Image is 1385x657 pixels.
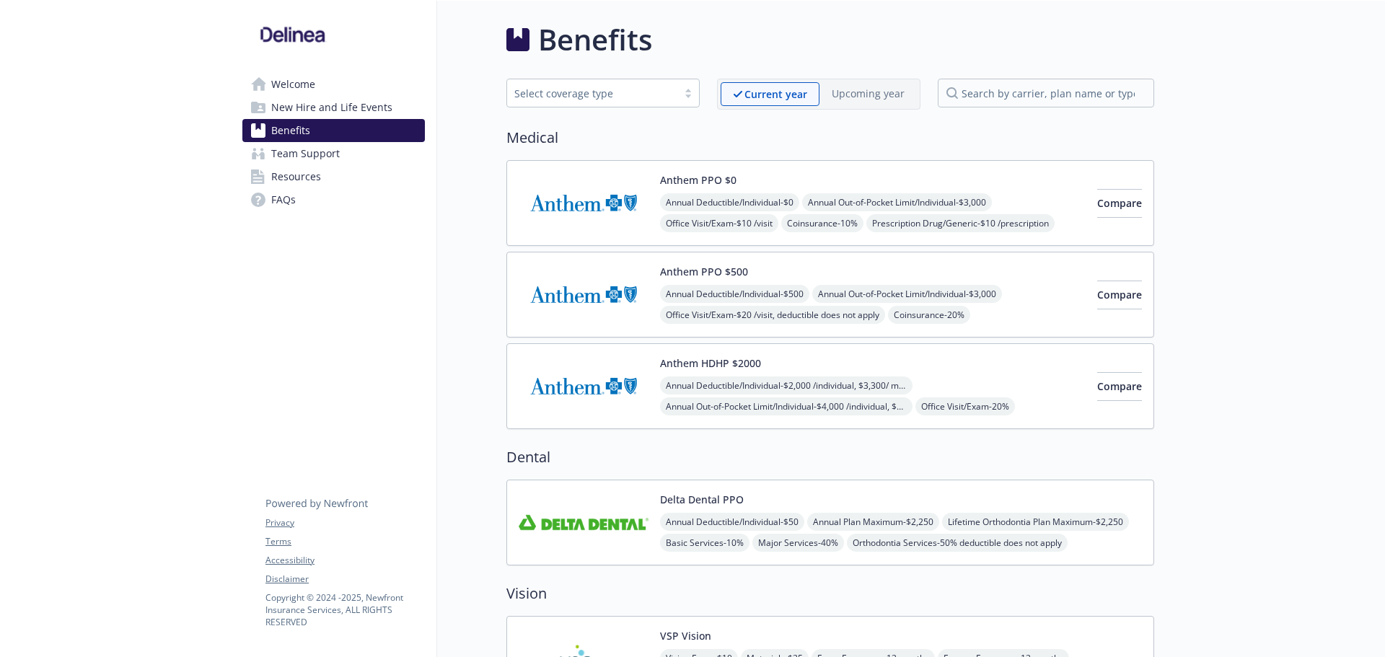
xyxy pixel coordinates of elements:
button: Compare [1097,189,1142,218]
p: Current year [744,87,807,102]
span: Annual Deductible/Individual - $2,000 /individual, $3,300/ member [660,376,913,394]
span: Orthodontia Services - 50% deductible does not apply [847,534,1068,552]
button: Compare [1097,281,1142,309]
a: Disclaimer [265,573,424,586]
button: Delta Dental PPO [660,492,744,507]
span: Compare [1097,288,1142,301]
span: Annual Deductible/Individual - $0 [660,193,799,211]
img: Anthem Blue Cross carrier logo [519,172,648,234]
span: New Hire and Life Events [271,96,392,119]
span: Welcome [271,73,315,96]
span: Annual Out-of-Pocket Limit/Individual - $3,000 [812,285,1002,303]
a: Accessibility [265,554,424,567]
span: Annual Out-of-Pocket Limit/Individual - $3,000 [802,193,992,211]
span: FAQs [271,188,296,211]
div: Select coverage type [514,86,670,101]
span: Coinsurance - 20% [888,306,970,324]
a: Welcome [242,73,425,96]
a: Team Support [242,142,425,165]
a: Privacy [265,516,424,529]
span: Team Support [271,142,340,165]
img: Anthem Blue Cross carrier logo [519,264,648,325]
span: Annual Plan Maximum - $2,250 [807,513,939,531]
h2: Vision [506,583,1154,604]
h2: Dental [506,446,1154,468]
h2: Medical [506,127,1154,149]
span: Basic Services - 10% [660,534,749,552]
span: Major Services - 40% [752,534,844,552]
span: Prescription Drug/Generic - $10 /prescription [866,214,1055,232]
span: Coinsurance - 10% [781,214,863,232]
span: Office Visit/Exam - $10 /visit [660,214,778,232]
span: Benefits [271,119,310,142]
button: Anthem PPO $0 [660,172,737,188]
span: Annual Deductible/Individual - $50 [660,513,804,531]
a: Resources [242,165,425,188]
span: Resources [271,165,321,188]
span: Lifetime Orthodontia Plan Maximum - $2,250 [942,513,1129,531]
span: Compare [1097,379,1142,393]
span: Compare [1097,196,1142,210]
a: Terms [265,535,424,548]
a: FAQs [242,188,425,211]
input: search by carrier, plan name or type [938,79,1154,107]
p: Copyright © 2024 - 2025 , Newfront Insurance Services, ALL RIGHTS RESERVED [265,591,424,628]
a: Benefits [242,119,425,142]
button: Compare [1097,372,1142,401]
span: Office Visit/Exam - 20% [915,397,1015,415]
span: Upcoming year [819,82,917,106]
img: Delta Dental Insurance Company carrier logo [519,492,648,553]
img: Anthem Blue Cross carrier logo [519,356,648,417]
p: Upcoming year [832,86,905,101]
span: Annual Out-of-Pocket Limit/Individual - $4,000 /individual, $4,000/ member [660,397,913,415]
h1: Benefits [538,18,652,61]
button: Anthem HDHP $2000 [660,356,761,371]
button: Anthem PPO $500 [660,264,748,279]
a: New Hire and Life Events [242,96,425,119]
span: Annual Deductible/Individual - $500 [660,285,809,303]
button: VSP Vision [660,628,711,643]
span: Office Visit/Exam - $20 /visit, deductible does not apply [660,306,885,324]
